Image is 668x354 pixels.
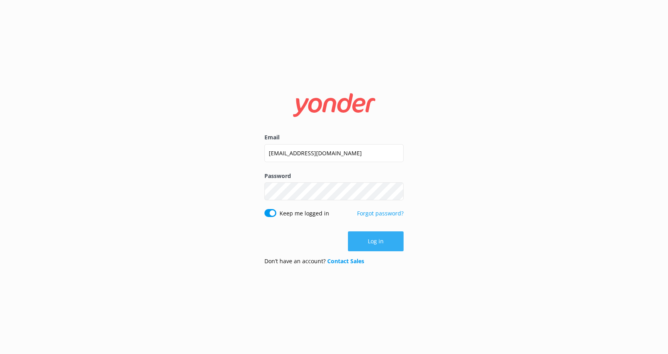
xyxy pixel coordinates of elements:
input: user@emailaddress.com [264,144,404,162]
button: Log in [348,231,404,251]
label: Password [264,172,404,180]
button: Show password [388,184,404,199]
label: Email [264,133,404,142]
a: Contact Sales [327,257,364,265]
label: Keep me logged in [280,209,329,218]
a: Forgot password? [357,209,404,217]
p: Don’t have an account? [264,257,364,266]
